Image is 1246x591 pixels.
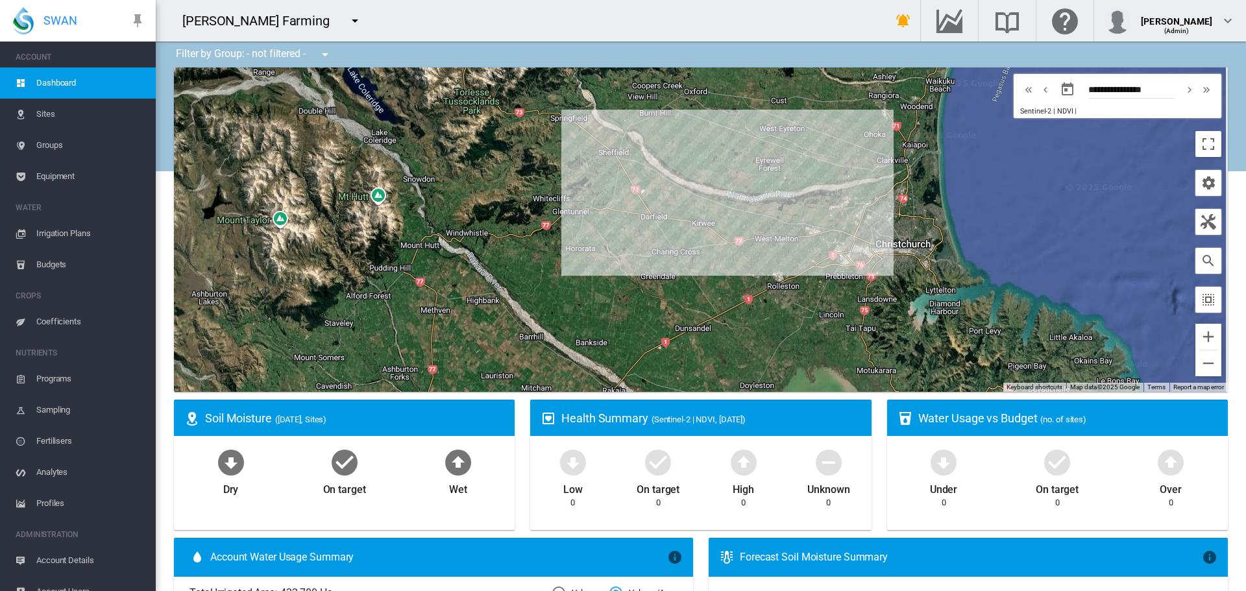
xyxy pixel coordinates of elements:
[1038,82,1053,97] md-icon: icon-chevron-left
[563,477,583,497] div: Low
[1195,170,1221,196] button: icon-cog
[1075,107,1077,115] span: |
[182,12,341,30] div: [PERSON_NAME] Farming
[36,457,145,488] span: Analytes
[36,545,145,576] span: Account Details
[177,375,220,392] img: Google
[740,550,1202,564] div: Forecast Soil Moisture Summary
[930,477,958,497] div: Under
[942,497,946,509] div: 0
[934,13,965,29] md-icon: Go to the Data Hub
[1042,446,1073,477] md-icon: icon-checkbox-marked-circle
[741,497,746,509] div: 0
[329,446,360,477] md-icon: icon-checkbox-marked-circle
[449,477,467,497] div: Wet
[1141,10,1212,23] div: [PERSON_NAME]
[1195,350,1221,376] button: Zoom out
[36,363,145,394] span: Programs
[1164,27,1190,34] span: (Admin)
[1198,82,1215,97] button: icon-chevron-double-right
[215,446,247,477] md-icon: icon-arrow-down-bold-circle
[1147,383,1166,391] a: Terms
[342,8,368,34] button: icon-menu-down
[223,477,239,497] div: Dry
[733,477,754,497] div: High
[1021,82,1036,97] md-icon: icon-chevron-double-left
[1070,383,1140,391] span: Map data ©2025 Google
[1181,82,1198,97] button: icon-chevron-right
[541,411,556,426] md-icon: icon-heart-box-outline
[1220,13,1236,29] md-icon: icon-chevron-down
[719,549,735,565] md-icon: icon-thermometer-lines
[1182,82,1197,97] md-icon: icon-chevron-right
[275,415,327,424] span: ([DATE], Sites)
[1201,292,1216,308] md-icon: icon-select-all
[443,446,474,477] md-icon: icon-arrow-up-bold-circle
[1037,82,1054,97] button: icon-chevron-left
[16,285,145,306] span: CROPS
[1173,383,1224,391] a: Report a map error
[1202,549,1217,565] md-icon: icon-information
[557,446,589,477] md-icon: icon-arrow-down-bold-circle
[1201,253,1216,269] md-icon: icon-magnify
[1007,383,1062,392] button: Keyboard shortcuts
[992,13,1023,29] md-icon: Search the knowledge base
[1155,446,1186,477] md-icon: icon-arrow-up-bold-circle
[898,411,913,426] md-icon: icon-cup-water
[1199,82,1214,97] md-icon: icon-chevron-double-right
[1020,107,1073,115] span: Sentinel-2 | NDVI
[36,249,145,280] span: Budgets
[36,130,145,161] span: Groups
[667,549,683,565] md-icon: icon-information
[36,394,145,426] span: Sampling
[1049,13,1081,29] md-icon: Click here for help
[312,42,338,67] button: icon-menu-down
[36,488,145,519] span: Profiles
[13,7,34,34] img: SWAN-Landscape-Logo-Colour-drop.png
[1040,415,1086,424] span: (no. of sites)
[36,218,145,249] span: Irrigation Plans
[347,13,363,29] md-icon: icon-menu-down
[896,13,911,29] md-icon: icon-bell-ring
[1055,497,1060,509] div: 0
[1195,287,1221,313] button: icon-select-all
[43,12,77,29] span: SWAN
[323,477,366,497] div: On target
[890,8,916,34] button: icon-bell-ring
[36,67,145,99] span: Dashboard
[1195,248,1221,274] button: icon-magnify
[561,410,861,426] div: Health Summary
[16,47,145,67] span: ACCOUNT
[807,477,849,497] div: Unknown
[36,161,145,192] span: Equipment
[1105,8,1130,34] img: profile.jpg
[642,446,674,477] md-icon: icon-checkbox-marked-circle
[1020,82,1037,97] button: icon-chevron-double-left
[36,426,145,457] span: Fertilisers
[637,477,679,497] div: On target
[1055,77,1081,103] button: md-calendar
[570,497,575,509] div: 0
[16,524,145,545] span: ADMINISTRATION
[1036,477,1079,497] div: On target
[16,197,145,218] span: WATER
[177,375,220,392] a: Open this area in Google Maps (opens a new window)
[210,550,667,564] span: Account Water Usage Summary
[166,42,342,67] div: Filter by Group: - not filtered -
[130,13,145,29] md-icon: icon-pin
[1195,131,1221,157] button: Toggle fullscreen view
[1195,324,1221,350] button: Zoom in
[652,415,746,424] span: (Sentinel-2 | NDVI, [DATE])
[205,410,504,426] div: Soil Moisture
[813,446,844,477] md-icon: icon-minus-circle
[36,99,145,130] span: Sites
[826,497,831,509] div: 0
[184,411,200,426] md-icon: icon-map-marker-radius
[1169,497,1173,509] div: 0
[16,343,145,363] span: NUTRIENTS
[656,497,661,509] div: 0
[728,446,759,477] md-icon: icon-arrow-up-bold-circle
[918,410,1217,426] div: Water Usage vs Budget
[928,446,959,477] md-icon: icon-arrow-down-bold-circle
[1201,175,1216,191] md-icon: icon-cog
